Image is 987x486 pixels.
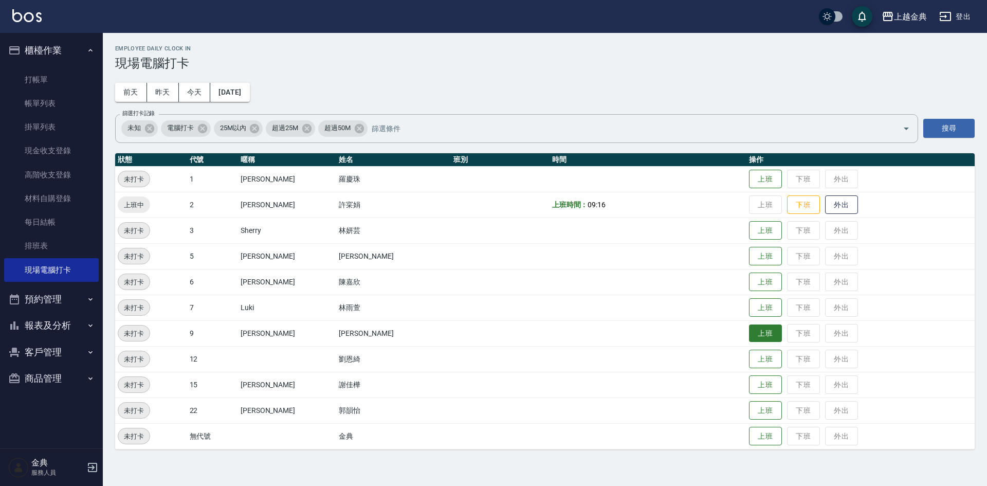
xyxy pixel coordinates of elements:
a: 打帳單 [4,68,99,92]
td: 劉恩綺 [336,346,451,372]
a: 每日結帳 [4,210,99,234]
button: 上班 [749,375,782,394]
a: 材料自購登錄 [4,187,99,210]
button: 上班 [749,350,782,369]
th: 姓名 [336,153,451,167]
div: 超過25M [266,120,315,137]
td: [PERSON_NAME] [238,398,337,423]
button: 報表及分析 [4,312,99,339]
h2: Employee Daily Clock In [115,45,975,52]
th: 代號 [187,153,238,167]
div: 超過50M [318,120,368,137]
span: 未知 [121,123,147,133]
button: 昨天 [147,83,179,102]
div: 25M以內 [214,120,263,137]
td: [PERSON_NAME] [238,320,337,346]
a: 現場電腦打卡 [4,258,99,282]
button: 上班 [749,325,782,343]
button: 外出 [825,195,858,214]
td: 9 [187,320,238,346]
button: 上班 [749,247,782,266]
button: 上班 [749,273,782,292]
span: 未打卡 [118,354,150,365]
span: 未打卡 [118,328,150,339]
td: 郭韻怡 [336,398,451,423]
td: 羅慶珠 [336,166,451,192]
th: 班別 [451,153,550,167]
a: 現金收支登錄 [4,139,99,163]
td: 22 [187,398,238,423]
span: 未打卡 [118,380,150,390]
button: 客戶管理 [4,339,99,366]
button: 搜尋 [923,119,975,138]
span: 上班中 [118,200,150,210]
td: 林雨萱 [336,295,451,320]
td: 金典 [336,423,451,449]
button: 下班 [787,195,820,214]
span: 未打卡 [118,277,150,287]
span: 未打卡 [118,431,150,442]
span: 未打卡 [118,302,150,313]
td: 12 [187,346,238,372]
td: 林妍芸 [336,218,451,243]
div: 未知 [121,120,158,137]
td: 7 [187,295,238,320]
span: 09:16 [588,201,606,209]
span: 未打卡 [118,174,150,185]
b: 上班時間： [552,201,588,209]
label: 篩選打卡記錄 [122,110,155,117]
td: 5 [187,243,238,269]
button: 今天 [179,83,211,102]
button: 櫃檯作業 [4,37,99,64]
td: [PERSON_NAME] [238,243,337,269]
span: 超過25M [266,123,304,133]
th: 時間 [550,153,746,167]
td: [PERSON_NAME] [336,243,451,269]
td: 謝佳樺 [336,372,451,398]
button: 商品管理 [4,365,99,392]
td: [PERSON_NAME] [238,269,337,295]
span: 電腦打卡 [161,123,200,133]
td: 6 [187,269,238,295]
a: 排班表 [4,234,99,258]
button: 上班 [749,221,782,240]
span: 未打卡 [118,251,150,262]
span: 未打卡 [118,405,150,416]
div: 上越金典 [894,10,927,23]
a: 帳單列表 [4,92,99,115]
h5: 金典 [31,458,84,468]
div: 電腦打卡 [161,120,211,137]
button: 上越金典 [878,6,931,27]
img: Logo [12,9,42,22]
td: 1 [187,166,238,192]
a: 高階收支登錄 [4,163,99,187]
button: save [852,6,872,27]
p: 服務人員 [31,468,84,477]
span: 未打卡 [118,225,150,236]
a: 掛單列表 [4,115,99,139]
td: 無代號 [187,423,238,449]
span: 25M以內 [214,123,252,133]
th: 操作 [746,153,975,167]
td: 陳嘉欣 [336,269,451,295]
button: 前天 [115,83,147,102]
td: [PERSON_NAME] [238,372,337,398]
h3: 現場電腦打卡 [115,56,975,70]
th: 狀態 [115,153,187,167]
button: 上班 [749,401,782,420]
button: Open [898,120,915,137]
button: 上班 [749,170,782,189]
button: 上班 [749,427,782,446]
button: [DATE] [210,83,249,102]
button: 預約管理 [4,286,99,313]
td: 許寀娟 [336,192,451,218]
input: 篩選條件 [369,119,885,137]
td: 15 [187,372,238,398]
td: 3 [187,218,238,243]
td: Luki [238,295,337,320]
img: Person [8,457,29,478]
td: Sherry [238,218,337,243]
th: 暱稱 [238,153,337,167]
button: 上班 [749,298,782,317]
button: 登出 [935,7,975,26]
